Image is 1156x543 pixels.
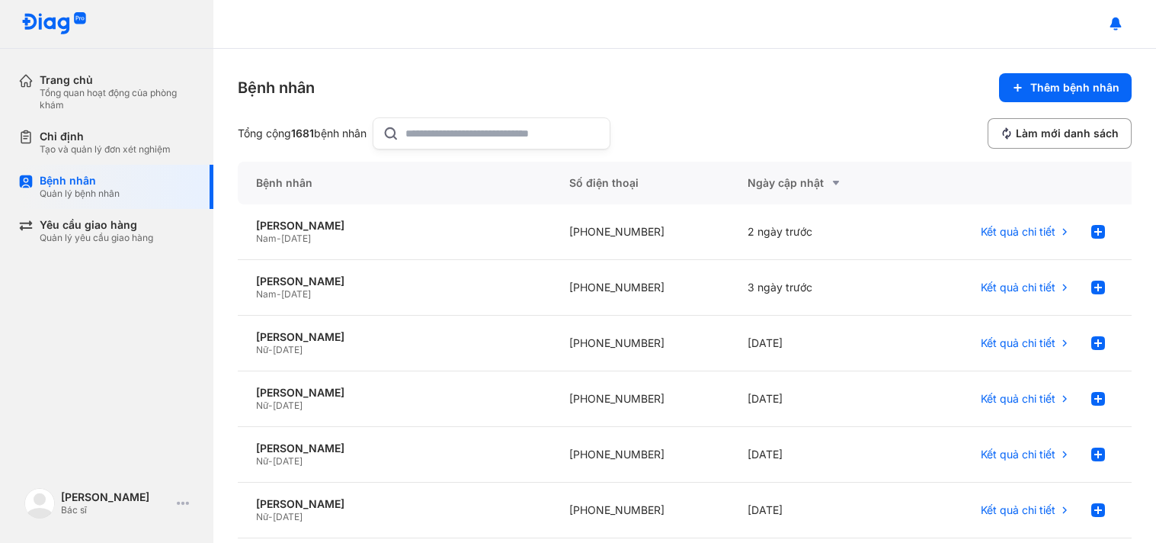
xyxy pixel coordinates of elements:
[256,497,533,511] div: [PERSON_NAME]
[1030,81,1119,95] span: Thêm bệnh nhân
[256,386,533,400] div: [PERSON_NAME]
[277,233,281,244] span: -
[277,288,281,300] span: -
[981,503,1055,517] span: Kết quả chi tiết
[61,490,171,504] div: [PERSON_NAME]
[238,77,315,98] div: Bệnh nhân
[21,12,87,36] img: logo
[256,344,268,355] span: Nữ
[981,225,1055,239] span: Kết quả chi tiết
[256,400,268,411] span: Nữ
[729,371,908,427] div: [DATE]
[748,174,890,192] div: Ngày cập nhật
[551,260,730,316] div: [PHONE_NUMBER]
[40,73,195,87] div: Trang chủ
[256,219,533,233] div: [PERSON_NAME]
[268,511,273,522] span: -
[256,330,533,344] div: [PERSON_NAME]
[40,143,171,156] div: Tạo và quản lý đơn xét nghiệm
[981,281,1055,294] span: Kết quả chi tiết
[40,218,153,232] div: Yêu cầu giao hàng
[40,188,120,200] div: Quản lý bệnh nhân
[551,427,730,483] div: [PHONE_NUMBER]
[729,316,908,371] div: [DATE]
[981,448,1055,461] span: Kết quả chi tiết
[24,488,55,519] img: logo
[40,232,153,244] div: Quản lý yêu cầu giao hàng
[729,260,908,316] div: 3 ngày trước
[551,204,730,260] div: [PHONE_NUMBER]
[256,275,533,288] div: [PERSON_NAME]
[273,400,303,411] span: [DATE]
[551,371,730,427] div: [PHONE_NUMBER]
[40,87,195,111] div: Tổng quan hoạt động của phòng khám
[999,73,1132,102] button: Thêm bệnh nhân
[256,442,533,455] div: [PERSON_NAME]
[238,162,551,204] div: Bệnh nhân
[40,174,120,188] div: Bệnh nhân
[268,344,273,355] span: -
[273,511,303,522] span: [DATE]
[281,288,311,300] span: [DATE]
[729,204,908,260] div: 2 ngày trước
[40,130,171,143] div: Chỉ định
[273,455,303,467] span: [DATE]
[238,127,367,140] div: Tổng cộng bệnh nhân
[256,455,268,467] span: Nữ
[729,483,908,538] div: [DATE]
[729,427,908,483] div: [DATE]
[551,483,730,538] div: [PHONE_NUMBER]
[268,400,273,411] span: -
[281,233,311,244] span: [DATE]
[291,127,314,140] span: 1681
[268,455,273,467] span: -
[61,504,171,516] div: Bác sĩ
[256,511,268,522] span: Nữ
[551,316,730,371] div: [PHONE_NUMBER]
[273,344,303,355] span: [DATE]
[1016,127,1119,140] span: Làm mới danh sách
[256,288,277,300] span: Nam
[981,336,1055,350] span: Kết quả chi tiết
[981,392,1055,406] span: Kết quả chi tiết
[988,118,1132,149] button: Làm mới danh sách
[256,233,277,244] span: Nam
[551,162,730,204] div: Số điện thoại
